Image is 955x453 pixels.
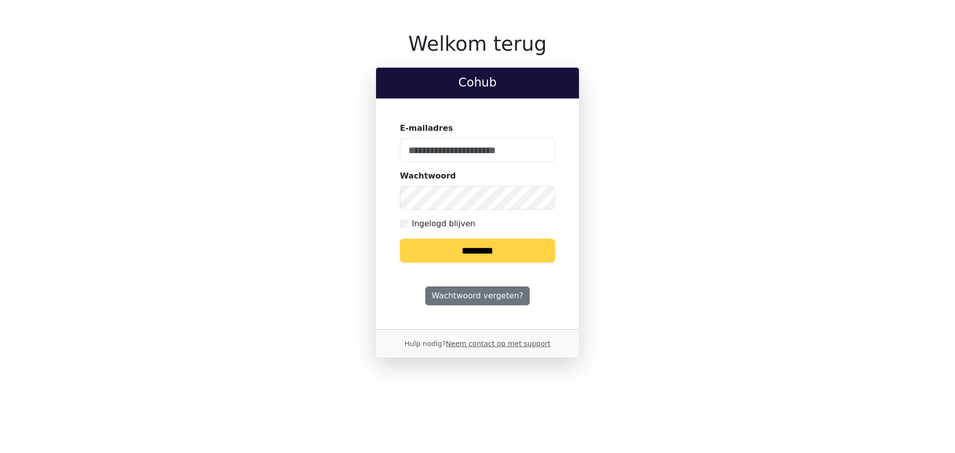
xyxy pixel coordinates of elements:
h1: Welkom terug [376,32,579,56]
label: Ingelogd blijven [412,218,475,230]
a: Neem contact op met support [446,340,550,348]
a: Wachtwoord vergeten? [425,286,530,305]
label: Wachtwoord [400,170,456,182]
label: E-mailadres [400,122,453,134]
small: Hulp nodig? [404,340,551,348]
h2: Cohub [384,76,571,90]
